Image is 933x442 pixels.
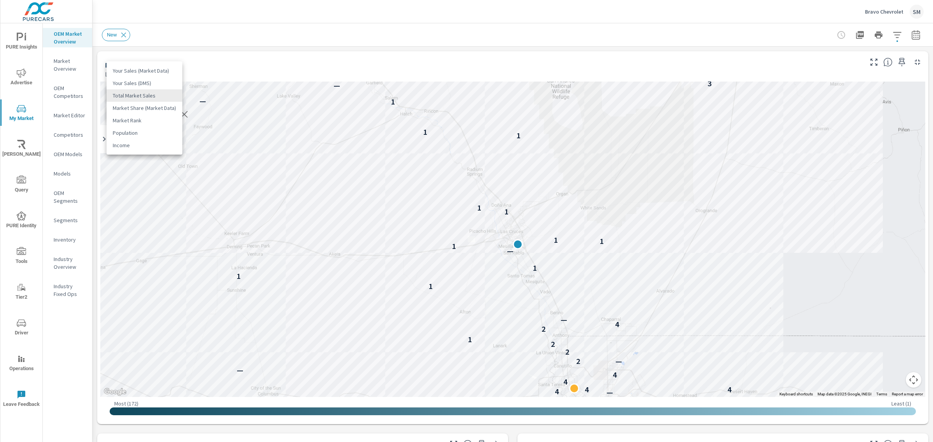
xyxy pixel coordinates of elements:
[107,64,182,77] li: Your Sales (Market Data)
[107,77,182,89] li: Your Sales (DMS)
[107,127,182,139] li: Population
[107,139,182,151] li: Income
[107,102,182,114] li: Market Share (Market Data)
[107,89,182,102] li: Total Market Sales
[107,114,182,127] li: Market Rank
